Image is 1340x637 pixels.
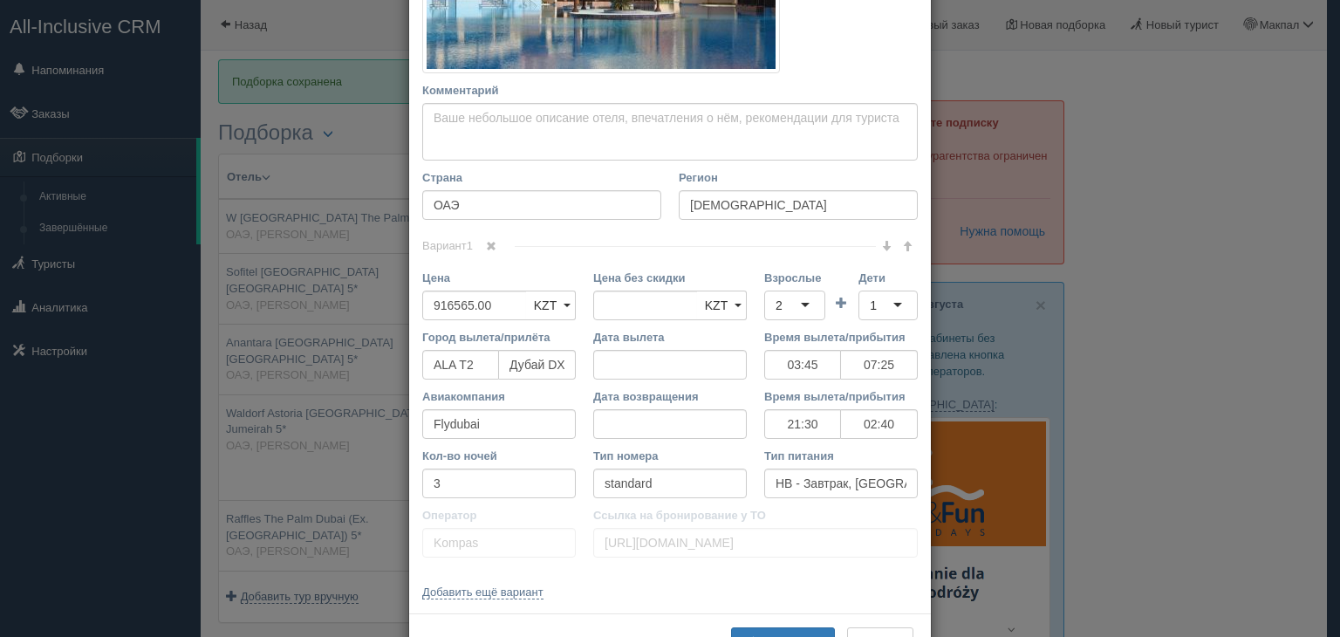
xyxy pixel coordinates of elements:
[764,270,825,286] label: Взрослые
[422,448,576,464] label: Кол-во ночей
[593,270,747,286] label: Цена без скидки
[422,329,576,346] label: Город вылета/прилёта
[422,82,918,99] label: Комментарий
[697,291,747,320] a: KZT
[422,586,544,599] a: Добавить ещё вариант
[705,298,728,312] span: KZT
[776,297,783,314] div: 2
[422,169,661,186] label: Страна
[467,239,473,252] span: 1
[422,507,576,524] label: Оператор
[764,329,918,346] label: Время вылета/прибытия
[858,270,918,286] label: Дети
[593,507,918,524] label: Ссылка на бронирование у ТО
[593,329,747,346] label: Дата вылета
[764,448,918,464] label: Тип питания
[526,291,576,320] a: KZT
[764,388,918,405] label: Время вылета/прибытия
[534,298,557,312] span: KZT
[422,270,576,286] label: Цена
[593,388,747,405] label: Дата возвращения
[422,239,515,252] span: Вариант
[870,297,877,314] div: 1
[679,169,918,186] label: Регион
[422,388,576,405] label: Авиакомпания
[593,448,747,464] label: Тип номера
